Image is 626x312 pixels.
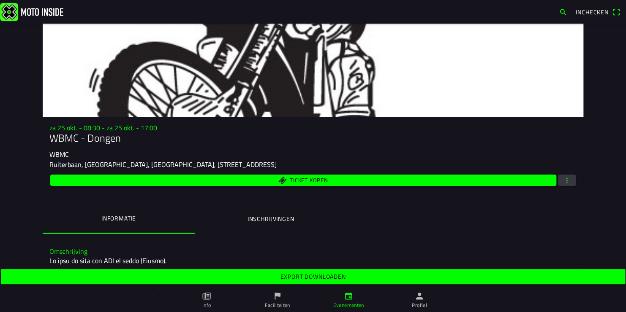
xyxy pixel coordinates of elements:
ion-label: Info [202,301,211,309]
h3: za 25 okt. - 08:30 - za 25 okt. - 17:00 [49,124,577,132]
ion-label: Faciliteiten [265,301,290,309]
ion-icon: persoon [415,291,424,301]
h3: Omschrijving [49,247,577,256]
ion-text: Ruiterbaan, [GEOGRAPHIC_DATA], [GEOGRAPHIC_DATA], [STREET_ADDRESS] [49,159,277,169]
ion-label: Profiel [412,301,427,309]
span: Inchecken [576,8,609,16]
ion-icon: papier [202,291,211,301]
ion-icon: kalender [344,291,353,301]
ion-label: Informatie [101,214,136,223]
a: IncheckenQR-scanner [572,5,624,19]
ion-label: Evenementen [333,301,364,309]
ion-text: WBMC [49,149,69,159]
h1: WBMC - Dongen [49,132,577,144]
span: Ticket kopen [290,178,328,183]
ion-button: Export downloaden [1,269,625,284]
ion-icon: vlag [273,291,282,301]
ion-label: Inschrijvingen [248,214,294,223]
a: zoeken [555,5,572,19]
